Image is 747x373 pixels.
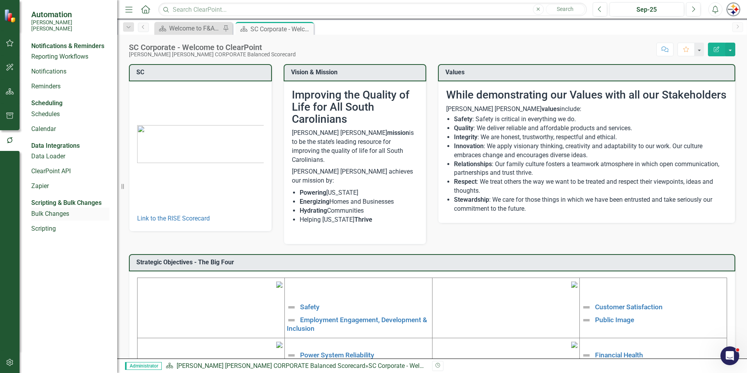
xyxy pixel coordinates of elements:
[31,199,102,208] div: Scripting & Bulk Changes
[291,69,422,76] h3: Vision & Mission
[454,178,727,195] li: : We treat others the way we want to be treated and respect their viewpoints, ideas and thoughts.
[454,124,474,132] strong: Quality
[387,129,409,136] strong: mission
[292,89,418,125] h2: Improving the Quality of Life for All South Carolinians
[300,198,329,205] strong: Energizing
[300,189,326,196] strong: Powering
[454,195,727,213] li: : We care for those things in which we have been entrusted and take seriously our commitment to t...
[446,89,727,101] h2: While demonstrating our Values with all our Stakeholders
[300,215,418,224] li: Helping [US_STATE]
[137,215,210,222] a: Link to the RISE Scorecard
[571,342,577,348] img: mceclip4.png
[454,160,492,168] strong: Relationships
[31,67,109,76] a: Notifications
[595,351,643,359] a: Financial Health
[454,142,727,160] li: : We apply visionary thinking, creativity and adaptability to our work. Our culture embraces chan...
[454,196,489,203] strong: Stewardship
[582,351,591,360] img: Not Defined
[300,206,418,215] li: Communities
[720,346,739,365] iframe: Intercom live chat
[31,125,109,134] a: Calendar
[250,24,312,34] div: SC Corporate - Welcome to ClearPoint
[156,23,221,33] a: Welcome to F&A Departmental Scorecard
[300,351,374,359] a: Power System Reliability
[541,105,560,113] strong: values
[125,362,162,370] span: Administrator
[166,362,426,371] div: »
[454,142,484,150] strong: Innovation
[368,362,472,369] div: SC Corporate - Welcome to ClearPoint
[31,82,109,91] a: Reminders
[445,69,731,76] h3: Values
[169,23,221,33] div: Welcome to F&A Departmental Scorecard
[136,259,731,266] h3: Strategic Objectives - The Big Four
[31,210,109,219] a: Bulk Changes
[454,178,477,185] strong: Respect
[300,197,418,206] li: Homes and Businesses
[31,182,109,191] a: Zapier
[136,69,267,76] h3: SC
[287,351,296,360] img: Not Defined
[287,316,296,325] img: Not Defined
[454,133,477,141] strong: Integrity
[292,129,418,166] p: [PERSON_NAME] [PERSON_NAME] is to be the state’s leading resource for improving the quality of li...
[31,19,109,32] small: [PERSON_NAME] [PERSON_NAME]
[129,43,296,52] div: SC Corporate - Welcome to ClearPoint
[446,105,727,114] p: [PERSON_NAME] [PERSON_NAME] include:
[292,166,418,187] p: [PERSON_NAME] [PERSON_NAME] achieves our mission by:
[454,115,727,124] li: : Safety is critical in everything we do.
[300,188,418,197] li: [US_STATE]
[571,282,577,288] img: mceclip2%20v3.png
[454,115,472,123] strong: Safety
[612,5,681,14] div: Sep-25
[276,282,282,288] img: mceclip1%20v4.png
[726,2,740,16] img: Cambria Fayall
[557,6,574,12] span: Search
[31,110,109,119] a: Schedules
[158,3,587,16] input: Search ClearPoint...
[287,316,427,332] a: Employment Engagement, Development & Inclusion
[454,133,727,142] li: : We are honest, trustworthy, respectful and ethical.
[31,224,109,233] a: Scripting
[609,2,684,16] button: Sep-25
[129,52,296,57] div: [PERSON_NAME] [PERSON_NAME] CORPORATE Balanced Scorecard
[177,362,365,369] a: [PERSON_NAME] [PERSON_NAME] CORPORATE Balanced Scorecard
[31,167,109,176] a: ClearPoint API
[31,10,109,19] span: Automation
[4,9,18,22] img: ClearPoint Strategy
[595,316,634,323] a: Public Image
[582,303,591,312] img: Not Defined
[546,4,585,15] button: Search
[454,160,727,178] li: : Our family culture fosters a teamwork atmosphere in which open communication, partnerships and ...
[354,216,372,223] strong: Thrive
[300,207,327,214] strong: Hydrating
[287,303,296,312] img: Not Defined
[31,52,109,61] a: Reporting Workflows
[31,142,80,151] div: Data Integrations
[31,99,63,108] div: Scheduling
[276,342,282,348] img: mceclip3%20v3.png
[31,152,109,161] a: Data Loader
[582,316,591,325] img: Not Defined
[300,303,320,311] a: Safety
[31,42,104,51] div: Notifications & Reminders
[454,124,727,133] li: : We deliver reliable and affordable products and services.
[595,303,663,311] a: Customer Satisfaction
